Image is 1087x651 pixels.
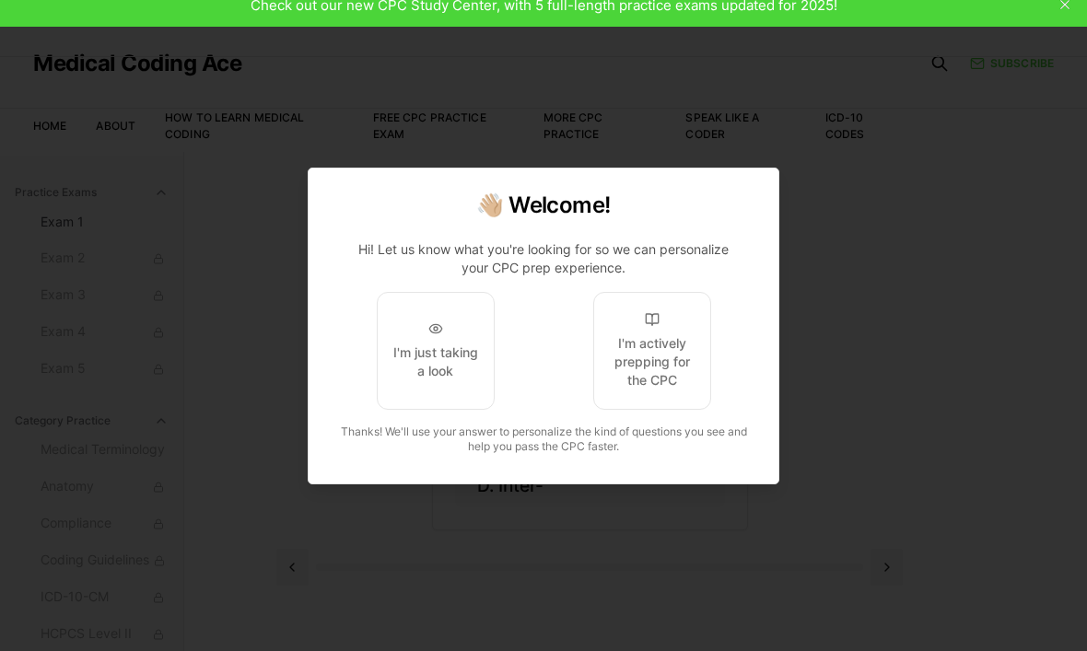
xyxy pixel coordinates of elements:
button: I'm just taking a look [377,292,495,410]
span: Thanks! We'll use your answer to personalize the kind of questions you see and help you pass the ... [341,424,747,453]
p: Hi! Let us know what you're looking for so we can personalize your CPC prep experience. [345,240,742,277]
div: I'm just taking a look [392,343,479,380]
div: I'm actively prepping for the CPC [609,334,695,389]
h2: 👋🏼 Welcome! [331,191,756,220]
button: I'm actively prepping for the CPC [593,292,711,410]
